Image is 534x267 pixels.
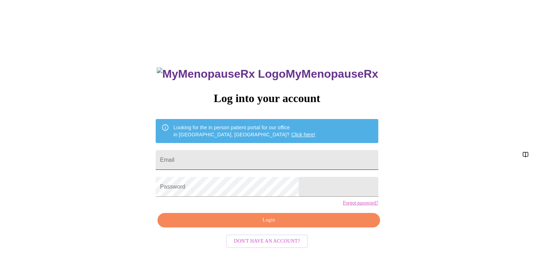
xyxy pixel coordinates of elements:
[166,216,372,225] span: Login
[157,213,380,227] button: Login
[234,237,300,246] span: Don't have an account?
[224,238,310,244] a: Don't have an account?
[157,67,378,81] h3: MyMenopauseRx
[173,121,315,141] div: Looking for the in person patient portal for our office in [GEOGRAPHIC_DATA], [GEOGRAPHIC_DATA]?
[156,92,378,105] h3: Log into your account
[226,235,308,248] button: Don't have an account?
[291,132,315,137] a: Click here!
[343,200,378,206] a: Forgot password?
[157,67,286,81] img: MyMenopauseRx Logo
